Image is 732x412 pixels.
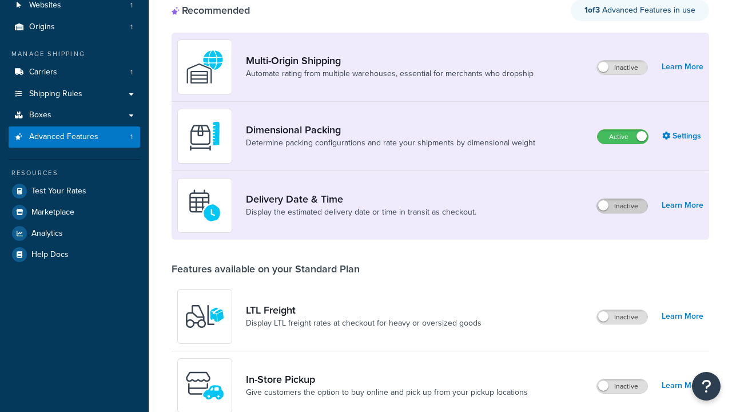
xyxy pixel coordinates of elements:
a: Determine packing configurations and rate your shipments by dimensional weight [246,137,535,149]
a: Delivery Date & Time [246,193,476,205]
a: Analytics [9,223,140,244]
a: Learn More [662,197,703,213]
a: Carriers1 [9,62,140,83]
a: Multi-Origin Shipping [246,54,534,67]
span: Help Docs [31,250,69,260]
a: Learn More [662,59,703,75]
strong: 1 of 3 [584,4,600,16]
label: Active [598,130,648,144]
a: Help Docs [9,244,140,265]
li: Origins [9,17,140,38]
img: WatD5o0RtDAAAAAElFTkSuQmCC [185,47,225,87]
img: gfkeb5ejjkALwAAAABJRU5ErkJggg== [185,185,225,225]
span: Advanced Features [29,132,98,142]
a: Automate rating from multiple warehouses, essential for merchants who dropship [246,68,534,80]
div: Resources [9,168,140,178]
span: 1 [130,22,133,32]
a: Display LTL freight rates at checkout for heavy or oversized goods [246,318,482,329]
a: Test Your Rates [9,181,140,201]
a: Advanced Features1 [9,126,140,148]
label: Inactive [597,310,647,324]
a: Give customers the option to buy online and pick up from your pickup locations [246,387,528,398]
span: Test Your Rates [31,187,86,196]
li: Carriers [9,62,140,83]
img: y79ZsPf0fXUFUhFXDzUgf+ktZg5F2+ohG75+v3d2s1D9TjoU8PiyCIluIjV41seZevKCRuEjTPPOKHJsQcmKCXGdfprl3L4q7... [185,296,225,336]
span: Advanced Features in use [584,4,695,16]
label: Inactive [597,379,647,393]
a: Settings [662,128,703,144]
label: Inactive [597,199,647,213]
a: Shipping Rules [9,84,140,105]
a: Boxes [9,105,140,126]
label: Inactive [597,61,647,74]
div: Manage Shipping [9,49,140,59]
span: Carriers [29,68,57,77]
span: Origins [29,22,55,32]
button: Open Resource Center [692,372,721,401]
span: Boxes [29,110,51,120]
a: Display the estimated delivery date or time in transit as checkout. [246,207,476,218]
span: Shipping Rules [29,89,82,99]
a: Dimensional Packing [246,124,535,136]
span: Marketplace [31,208,74,217]
img: DTVBYsAAAAAASUVORK5CYII= [185,116,225,156]
div: Recommended [172,4,250,17]
a: LTL Freight [246,304,482,316]
a: In-Store Pickup [246,373,528,386]
span: 1 [130,132,133,142]
span: Analytics [31,229,63,239]
a: Marketplace [9,202,140,223]
span: 1 [130,1,133,10]
a: Origins1 [9,17,140,38]
a: Learn More [662,378,703,394]
li: Advanced Features [9,126,140,148]
span: 1 [130,68,133,77]
a: Learn More [662,308,703,324]
div: Features available on your Standard Plan [172,263,360,275]
span: Websites [29,1,61,10]
img: wfgcfpwTIucLEAAAAASUVORK5CYII= [185,366,225,406]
